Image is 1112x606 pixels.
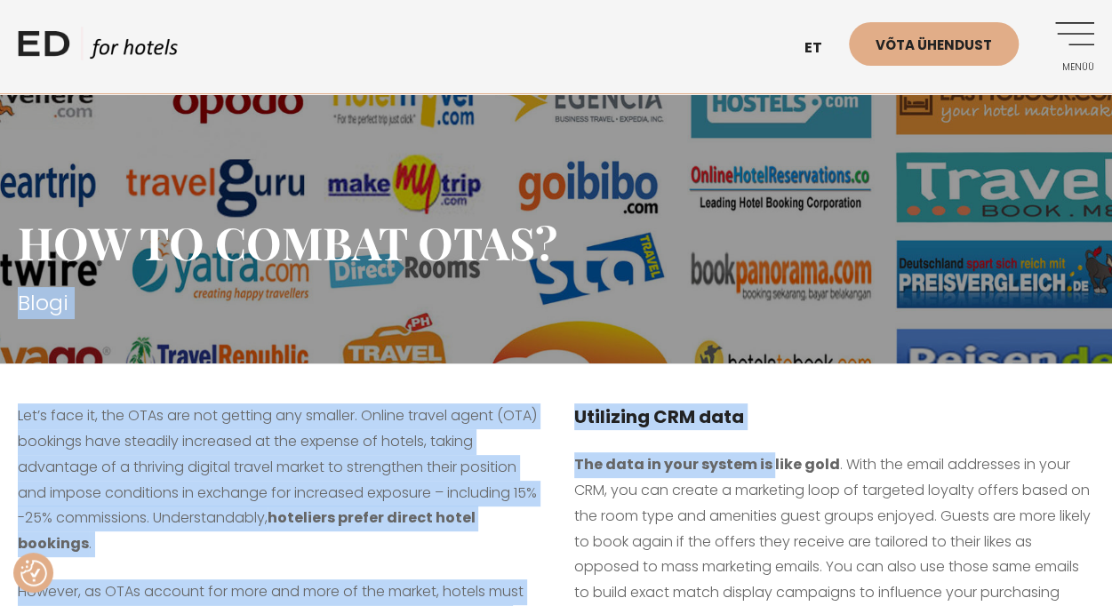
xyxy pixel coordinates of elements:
[18,27,178,71] a: ED HOTELS
[18,403,539,557] p: Let’s face it, the OTAs are not getting any smaller. Online travel agent (OTA) bookings have stea...
[796,27,849,70] a: et
[574,454,840,474] strong: The data in your system is like gold
[18,216,1094,269] h1: HOW TO COMBAT OTAS?
[18,287,1094,319] h3: Blogi
[18,507,476,554] strong: hoteliers prefer direct hotel bookings
[574,403,1095,430] h4: Utilizing CRM data
[1045,62,1094,73] span: Menüü
[849,22,1019,66] a: Võta ühendust
[20,560,47,586] button: Nõusolekueelistused
[1045,22,1094,71] a: Menüü
[20,560,47,586] img: Revisit consent button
